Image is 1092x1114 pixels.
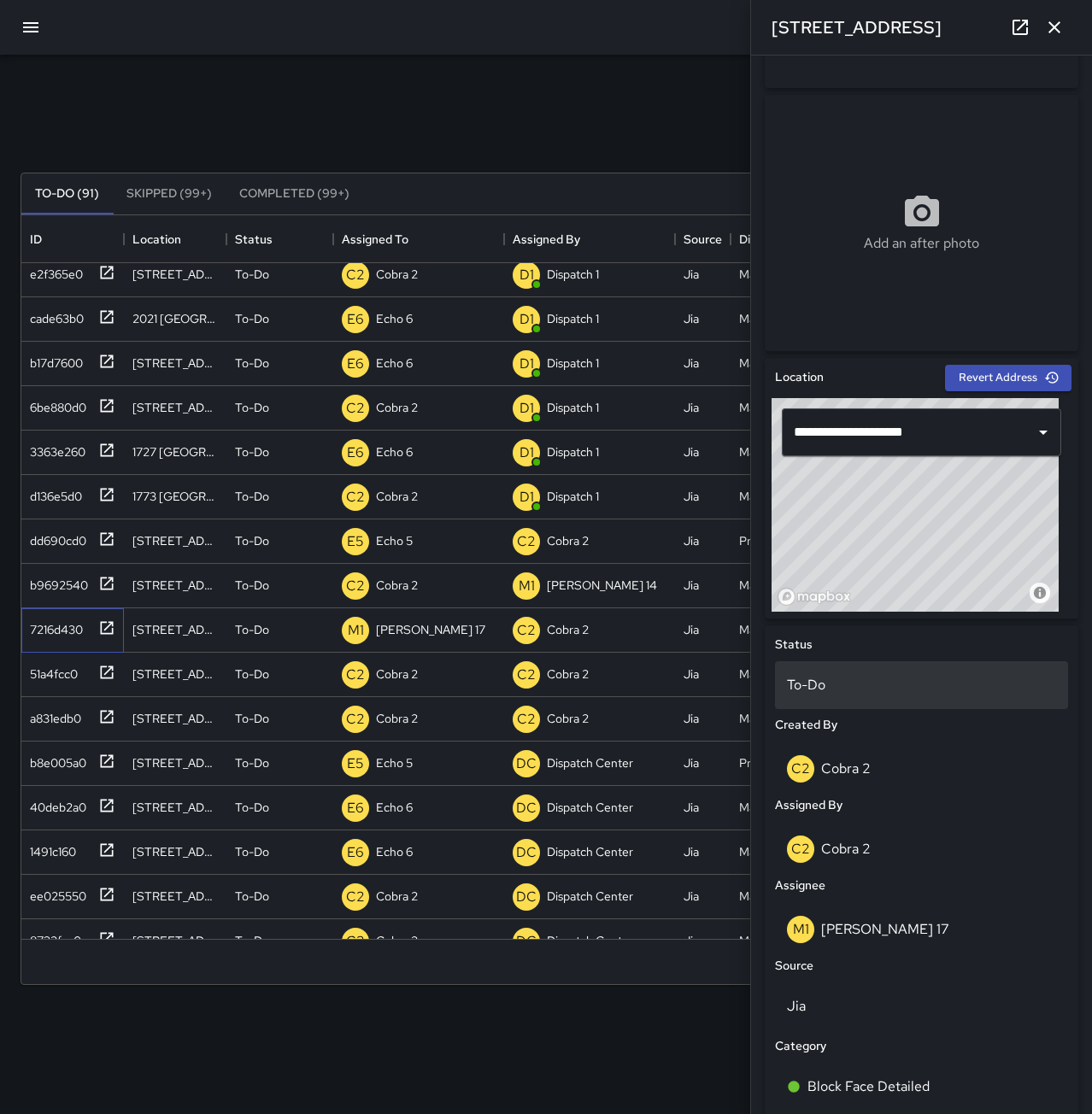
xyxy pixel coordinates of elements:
p: To-Do [235,621,269,638]
p: Dispatch 1 [547,355,599,372]
p: To-Do [235,710,269,727]
div: Jia [684,665,699,683]
div: Jia [684,932,699,949]
p: DC [516,798,537,818]
div: 392 12th Street [132,710,218,727]
p: To-Do [235,532,269,549]
div: Maintenance [739,799,808,816]
p: Dispatch Center [547,754,633,771]
p: C2 [517,709,536,730]
div: Assigned By [513,215,580,263]
div: Assigned To [333,215,504,263]
div: Maintenance [739,710,808,727]
button: To-Do (91) [21,173,113,214]
p: M1 [348,620,364,641]
p: Dispatch 1 [547,266,599,283]
div: 1739 Broadway [132,754,218,771]
div: Maintenance [739,621,808,638]
p: Echo 6 [376,443,413,460]
p: C2 [346,487,365,507]
p: Dispatch Center [547,843,633,860]
div: 8732faa0 [23,925,81,949]
div: e2f365e0 [23,259,83,283]
p: Echo 6 [376,310,413,327]
div: 7216d430 [23,614,83,638]
p: D1 [520,265,534,285]
div: Jia [684,399,699,416]
p: C2 [346,576,365,596]
div: Jia [684,355,699,372]
p: D1 [520,443,534,463]
div: 521 16th Street [132,843,218,860]
p: Echo 6 [376,843,413,860]
p: Cobra 2 [376,266,418,283]
div: Status [235,215,273,263]
div: Jia [684,310,699,327]
div: 2021 Broadway [132,310,218,327]
div: Jia [684,710,699,727]
div: Maintenance [739,399,808,416]
p: D1 [520,487,534,507]
div: a831edb0 [23,703,81,727]
p: [PERSON_NAME] 14 [547,577,657,594]
p: To-Do [235,799,269,816]
p: Cobra 2 [547,532,589,549]
div: ee025550 [23,881,86,905]
div: d136e5d0 [23,481,82,505]
div: Maintenance [739,888,808,905]
p: To-Do [235,577,269,594]
div: Assigned By [504,215,675,263]
p: Dispatch 1 [547,399,599,416]
p: Echo 6 [376,355,413,372]
button: Completed (99+) [226,173,363,214]
p: Cobra 2 [547,621,589,638]
p: Dispatch 1 [547,488,599,505]
div: 505 17th Street [132,799,218,816]
div: Jia [684,799,699,816]
p: To-Do [235,399,269,416]
div: Maintenance [739,266,808,283]
div: 1727 Broadway [132,443,218,460]
p: To-Do [235,488,269,505]
p: C2 [346,931,365,952]
p: Cobra 2 [376,399,418,416]
div: b17d7600 [23,348,83,372]
p: DC [516,931,537,952]
div: Jia [684,577,699,594]
p: Cobra 2 [376,710,418,727]
div: ID [21,215,124,263]
div: Maintenance [739,577,808,594]
div: Maintenance [739,488,808,505]
p: To-Do [235,754,269,771]
p: D1 [520,309,534,330]
div: Maintenance [739,843,808,860]
div: 40deb2a0 [23,792,86,816]
div: ID [30,215,42,263]
p: E6 [347,354,364,374]
div: 1773 Broadway [132,488,218,505]
div: 415 Thomas L. Berkley Way [132,932,218,949]
p: C2 [346,887,365,907]
p: Cobra 2 [376,888,418,905]
p: [PERSON_NAME] 17 [376,621,485,638]
div: Maintenance [739,355,808,372]
p: C2 [346,709,365,730]
div: Location [132,215,181,263]
div: Jia [684,843,699,860]
div: Source [684,215,722,263]
div: 1802 Telegraph Avenue [132,621,218,638]
p: Dispatch 1 [547,443,599,460]
p: Dispatch Center [547,888,633,905]
p: Cobra 2 [376,932,418,949]
div: 3363e260 [23,437,85,460]
p: E5 [347,753,364,774]
div: b8e005a0 [23,748,86,771]
div: Location [124,215,226,263]
p: Echo 5 [376,532,413,549]
p: Cobra 2 [547,710,589,727]
p: To-Do [235,665,269,683]
p: Cobra 2 [376,488,418,505]
p: Dispatch Center [547,932,633,949]
p: E6 [347,443,364,463]
p: E6 [347,798,364,818]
